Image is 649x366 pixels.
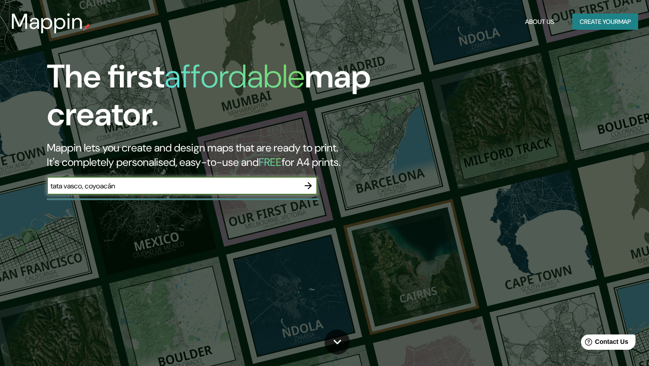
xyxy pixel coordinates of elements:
[572,14,638,30] button: Create yourmap
[47,141,371,169] h2: Mappin lets you create and design maps that are ready to print. It's completely personalised, eas...
[521,14,558,30] button: About Us
[47,181,299,191] input: Choose your favourite place
[11,9,83,34] h3: Mappin
[259,155,282,169] h5: FREE
[569,331,639,356] iframe: Help widget launcher
[165,55,305,97] h1: affordable
[47,58,371,141] h1: The first map creator.
[83,23,91,31] img: mappin-pin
